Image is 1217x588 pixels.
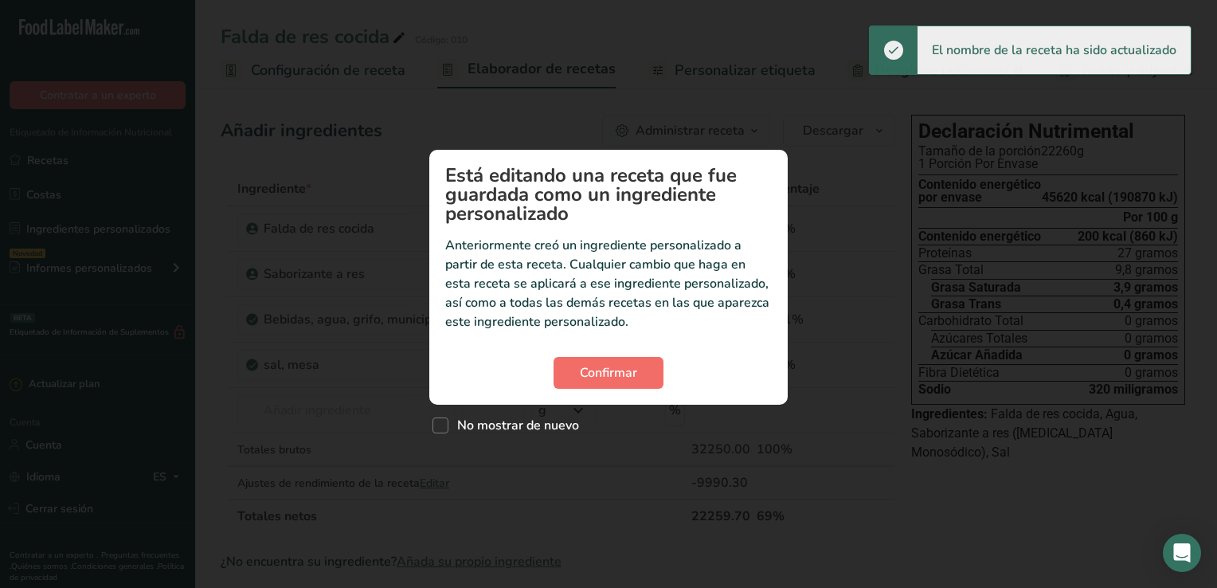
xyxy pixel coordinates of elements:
[918,26,1191,74] div: El nombre de la receta ha sido actualizado
[1163,534,1201,572] div: Abra Intercom Messenger
[445,236,772,331] p: Anteriormente creó un ingrediente personalizado a partir de esta receta. Cualquier cambio que hag...
[445,166,772,223] h1: Está editando una receta que fue guardada como un ingrediente personalizado
[580,363,637,382] span: Confirmar
[448,417,579,433] span: No mostrar de nuevo
[554,357,663,389] button: Confirmar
